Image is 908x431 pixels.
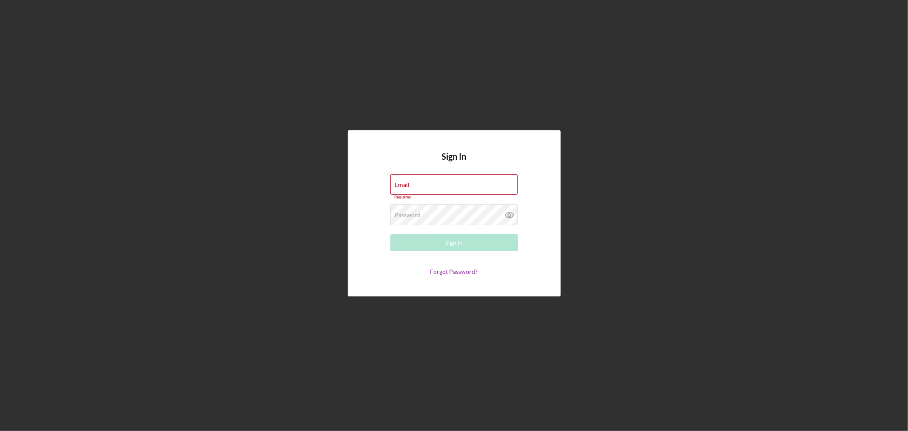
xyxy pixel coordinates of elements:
[395,212,421,218] label: Password
[430,268,478,275] a: Forgot Password?
[390,234,518,251] button: Sign In
[442,152,467,174] h4: Sign In
[395,181,410,188] label: Email
[390,195,518,200] div: Required
[445,234,463,251] div: Sign In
